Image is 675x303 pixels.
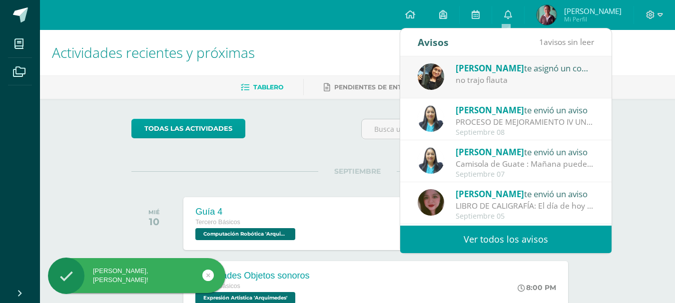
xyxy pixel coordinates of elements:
div: 10 [148,216,160,228]
div: Septiembre 07 [456,170,595,179]
img: 49168807a2b8cca0ef2119beca2bd5ad.png [418,147,444,174]
span: 1 [539,36,544,47]
span: Actividades recientes y próximas [52,43,255,62]
span: Tablero [253,83,283,91]
span: Tercero Básicos [195,219,240,226]
a: Tablero [241,79,283,95]
span: [PERSON_NAME] [564,6,622,16]
span: [PERSON_NAME] [456,188,524,200]
span: Pendientes de entrega [334,83,420,91]
div: Camisola de Guate : Mañana pueden llegar con la playera de la selección siempre aportando su cola... [456,158,595,170]
span: [PERSON_NAME] [456,146,524,158]
div: 8:00 PM [518,283,556,292]
img: 8bd5dd2a82216a9066a4a0ba7af9a2c7.png [537,5,557,25]
div: Septiembre 05 [456,212,595,221]
div: no trajo flauta [456,74,595,86]
div: Avisos [418,28,449,56]
div: PROCESO DE MEJORAMIENTO IV UNIDAD: Bendiciones a cada uno El día de hoy estará disponible el comp... [456,116,595,128]
div: te envió un aviso [456,103,595,116]
a: Pendientes de entrega [324,79,420,95]
img: 49168807a2b8cca0ef2119beca2bd5ad.png [418,105,444,132]
span: [PERSON_NAME] [456,62,524,74]
div: Actividades Objetos sonoros [195,271,309,281]
a: Ver todos los avisos [400,226,612,253]
span: SEPTIEMBRE [318,167,397,176]
span: Mi Perfil [564,15,622,23]
div: te envió un aviso [456,187,595,200]
div: Guía 4 [195,207,298,217]
div: LIBRO DE CALIGRAFÍA: El día de hoy se les entregó a los estudiantes el libro de caligrafía termin... [456,200,595,212]
div: Septiembre 08 [456,128,595,137]
span: Computación Robótica 'Arquimedes' [195,228,295,240]
span: [PERSON_NAME] [456,104,524,116]
input: Busca una actividad próxima aquí... [362,119,583,139]
img: afbb90b42ddb8510e0c4b806fbdf27cc.png [418,63,444,90]
div: te asignó un comentario en 'Parcial 1 Practica instrumental' para 'Expresión Artistica' [456,61,595,74]
a: todas las Actividades [131,119,245,138]
div: [PERSON_NAME], [PERSON_NAME]! [48,267,225,285]
span: avisos sin leer [539,36,594,47]
img: 76ba8faa5d35b300633ec217a03f91ef.png [418,189,444,216]
div: te envió un aviso [456,145,595,158]
div: MIÉ [148,209,160,216]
